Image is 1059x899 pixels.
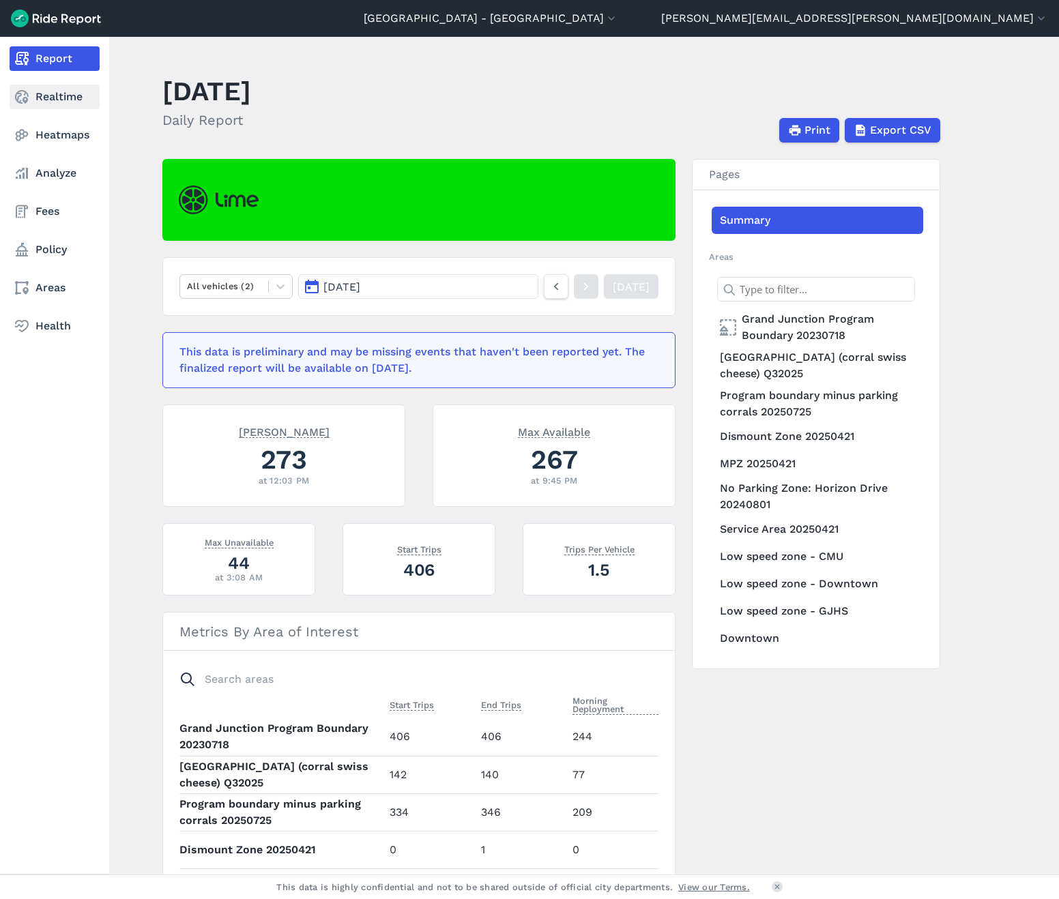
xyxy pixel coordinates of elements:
[364,10,618,27] button: [GEOGRAPHIC_DATA] - [GEOGRAPHIC_DATA]
[179,344,650,377] div: This data is preliminary and may be missing events that haven't been reported yet. The finalized ...
[845,118,940,143] button: Export CSV
[179,551,298,575] div: 44
[476,831,567,868] td: 1
[712,477,923,516] a: No Parking Zone: Horizon Drive 20240801
[712,308,923,347] a: Grand Junction Program Boundary 20230718
[661,10,1048,27] button: [PERSON_NAME][EMAIL_ADDRESS][PERSON_NAME][DOMAIN_NAME]
[572,693,658,718] button: Morning Deployment
[564,542,635,555] span: Trips Per Vehicle
[179,793,384,831] th: Program boundary minus parking corrals 20250725
[384,831,476,868] td: 0
[179,718,384,756] th: Grand Junction Program Boundary 20230718
[712,625,923,652] a: Downtown
[298,274,538,299] button: [DATE]
[712,543,923,570] a: Low speed zone - CMU
[179,441,388,478] div: 273
[323,280,360,293] span: [DATE]
[481,697,521,711] span: End Trips
[390,697,434,713] button: Start Trips
[10,199,100,224] a: Fees
[870,122,931,138] span: Export CSV
[567,756,658,793] td: 77
[179,186,259,214] img: Lime
[693,160,940,190] h3: Pages
[397,542,441,555] span: Start Trips
[11,10,101,27] img: Ride Report
[572,693,658,715] span: Morning Deployment
[518,424,590,438] span: Max Available
[804,122,830,138] span: Print
[481,697,521,713] button: End Trips
[10,161,100,186] a: Analyze
[10,314,100,338] a: Health
[567,793,658,831] td: 209
[712,423,923,450] a: Dismount Zone 20250421
[179,474,388,487] div: at 12:03 PM
[384,793,476,831] td: 334
[476,793,567,831] td: 346
[10,276,100,300] a: Areas
[450,474,658,487] div: at 9:45 PM
[390,697,434,711] span: Start Trips
[712,385,923,423] a: Program boundary minus parking corrals 20250725
[712,207,923,234] a: Summary
[476,756,567,793] td: 140
[171,667,650,692] input: Search areas
[179,756,384,793] th: [GEOGRAPHIC_DATA] (corral swiss cheese) Q32025
[476,718,567,756] td: 406
[10,46,100,71] a: Report
[360,558,478,582] div: 406
[567,718,658,756] td: 244
[604,274,658,299] a: [DATE]
[179,831,384,868] th: Dismount Zone 20250421
[384,718,476,756] td: 406
[567,831,658,868] td: 0
[709,250,923,263] h2: Areas
[162,110,251,130] h2: Daily Report
[163,613,675,651] h3: Metrics By Area of Interest
[712,450,923,477] a: MPZ 20250421
[712,516,923,543] a: Service Area 20250421
[450,441,658,478] div: 267
[239,424,330,438] span: [PERSON_NAME]
[712,598,923,625] a: Low speed zone - GJHS
[10,237,100,262] a: Policy
[712,570,923,598] a: Low speed zone - Downtown
[678,881,750,894] a: View our Terms.
[10,85,100,109] a: Realtime
[179,571,298,584] div: at 3:08 AM
[717,277,915,301] input: Type to filter...
[205,535,274,548] span: Max Unavailable
[712,347,923,385] a: [GEOGRAPHIC_DATA] (corral swiss cheese) Q32025
[162,72,251,110] h1: [DATE]
[779,118,839,143] button: Print
[10,123,100,147] a: Heatmaps
[384,756,476,793] td: 142
[540,558,658,582] div: 1.5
